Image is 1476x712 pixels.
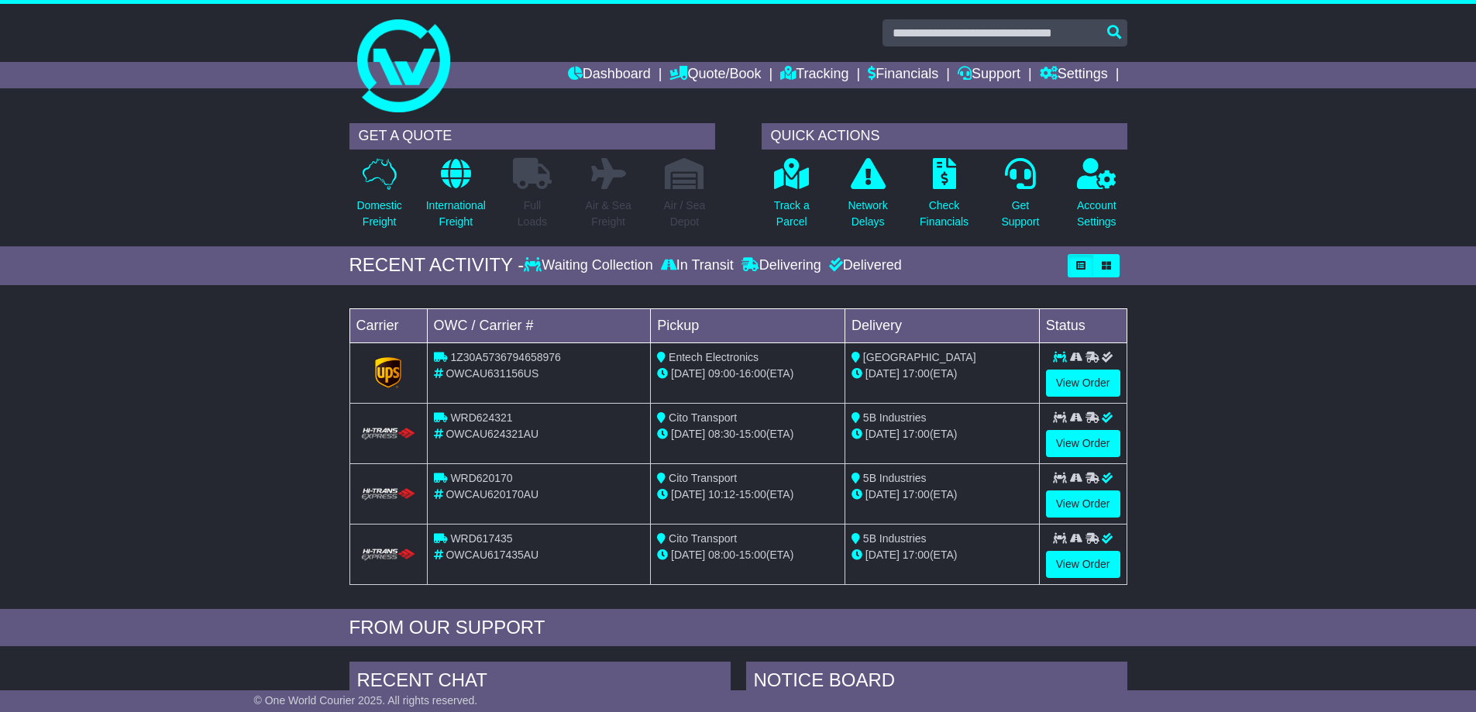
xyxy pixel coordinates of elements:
[426,198,486,230] p: International Freight
[425,157,487,239] a: InternationalFreight
[671,488,705,500] span: [DATE]
[920,198,969,230] p: Check Financials
[1001,198,1039,230] p: Get Support
[746,662,1127,703] div: NOTICE BOARD
[852,547,1033,563] div: (ETA)
[356,198,401,230] p: Domestic Freight
[669,532,737,545] span: Cito Transport
[427,308,651,342] td: OWC / Carrier #
[1076,157,1117,239] a: AccountSettings
[360,548,418,562] img: HiTrans.png
[708,549,735,561] span: 08:00
[708,428,735,440] span: 08:30
[349,662,731,703] div: RECENT CHAT
[739,367,766,380] span: 16:00
[852,426,1033,442] div: (ETA)
[524,257,656,274] div: Waiting Collection
[657,426,838,442] div: - (ETA)
[774,198,810,230] p: Track a Parcel
[852,487,1033,503] div: (ETA)
[865,428,900,440] span: [DATE]
[919,157,969,239] a: CheckFinancials
[903,367,930,380] span: 17:00
[863,532,927,545] span: 5B Industries
[780,62,848,88] a: Tracking
[863,472,927,484] span: 5B Industries
[568,62,651,88] a: Dashboard
[708,488,735,500] span: 10:12
[739,549,766,561] span: 15:00
[1039,308,1127,342] td: Status
[356,157,402,239] a: DomesticFreight
[865,367,900,380] span: [DATE]
[958,62,1020,88] a: Support
[1000,157,1040,239] a: GetSupport
[1040,62,1108,88] a: Settings
[1046,430,1120,457] a: View Order
[903,488,930,500] span: 17:00
[349,308,427,342] td: Carrier
[845,308,1039,342] td: Delivery
[708,367,735,380] span: 09:00
[450,532,512,545] span: WRD617435
[863,351,976,363] span: [GEOGRAPHIC_DATA]
[865,549,900,561] span: [DATE]
[651,308,845,342] td: Pickup
[1046,551,1120,578] a: View Order
[852,366,1033,382] div: (ETA)
[446,428,538,440] span: OWCAU624321AU
[669,62,761,88] a: Quote/Book
[773,157,810,239] a: Track aParcel
[1077,198,1116,230] p: Account Settings
[254,694,478,707] span: © One World Courier 2025. All rights reserved.
[739,488,766,500] span: 15:00
[349,617,1127,639] div: FROM OUR SUPPORT
[847,157,888,239] a: NetworkDelays
[1046,490,1120,518] a: View Order
[868,62,938,88] a: Financials
[738,257,825,274] div: Delivering
[669,351,759,363] span: Entech Electronics
[450,411,512,424] span: WRD624321
[865,488,900,500] span: [DATE]
[349,123,715,150] div: GET A QUOTE
[446,549,538,561] span: OWCAU617435AU
[664,198,706,230] p: Air / Sea Depot
[825,257,902,274] div: Delivered
[446,367,538,380] span: OWCAU631156US
[903,428,930,440] span: 17:00
[903,549,930,561] span: 17:00
[349,254,525,277] div: RECENT ACTIVITY -
[739,428,766,440] span: 15:00
[657,487,838,503] div: - (ETA)
[671,549,705,561] span: [DATE]
[671,428,705,440] span: [DATE]
[657,366,838,382] div: - (ETA)
[848,198,887,230] p: Network Delays
[360,487,418,502] img: HiTrans.png
[657,257,738,274] div: In Transit
[671,367,705,380] span: [DATE]
[762,123,1127,150] div: QUICK ACTIONS
[657,547,838,563] div: - (ETA)
[446,488,538,500] span: OWCAU620170AU
[360,427,418,442] img: HiTrans.png
[669,472,737,484] span: Cito Transport
[450,351,560,363] span: 1Z30A5736794658976
[863,411,927,424] span: 5B Industries
[1046,370,1120,397] a: View Order
[586,198,631,230] p: Air & Sea Freight
[450,472,512,484] span: WRD620170
[669,411,737,424] span: Cito Transport
[513,198,552,230] p: Full Loads
[375,357,401,388] img: GetCarrierServiceLogo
